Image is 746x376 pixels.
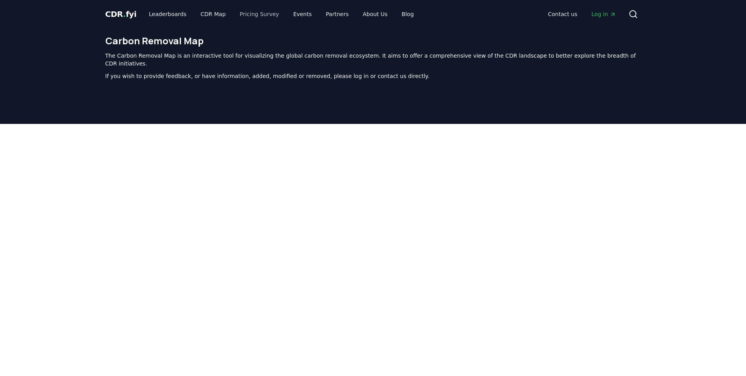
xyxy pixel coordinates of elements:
[143,7,193,21] a: Leaderboards
[123,9,126,19] span: .
[591,10,616,18] span: Log in
[287,7,318,21] a: Events
[105,9,137,19] span: CDR fyi
[105,9,137,20] a: CDR.fyi
[396,7,420,21] a: Blog
[194,7,232,21] a: CDR Map
[585,7,622,21] a: Log in
[105,72,641,80] p: If you wish to provide feedback, or have information, added, modified or removed, please log in o...
[143,7,420,21] nav: Main
[320,7,355,21] a: Partners
[542,7,622,21] nav: Main
[542,7,583,21] a: Contact us
[356,7,394,21] a: About Us
[105,52,641,67] p: The Carbon Removal Map is an interactive tool for visualizing the global carbon removal ecosystem...
[105,35,641,47] h1: Carbon Removal Map
[233,7,285,21] a: Pricing Survey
